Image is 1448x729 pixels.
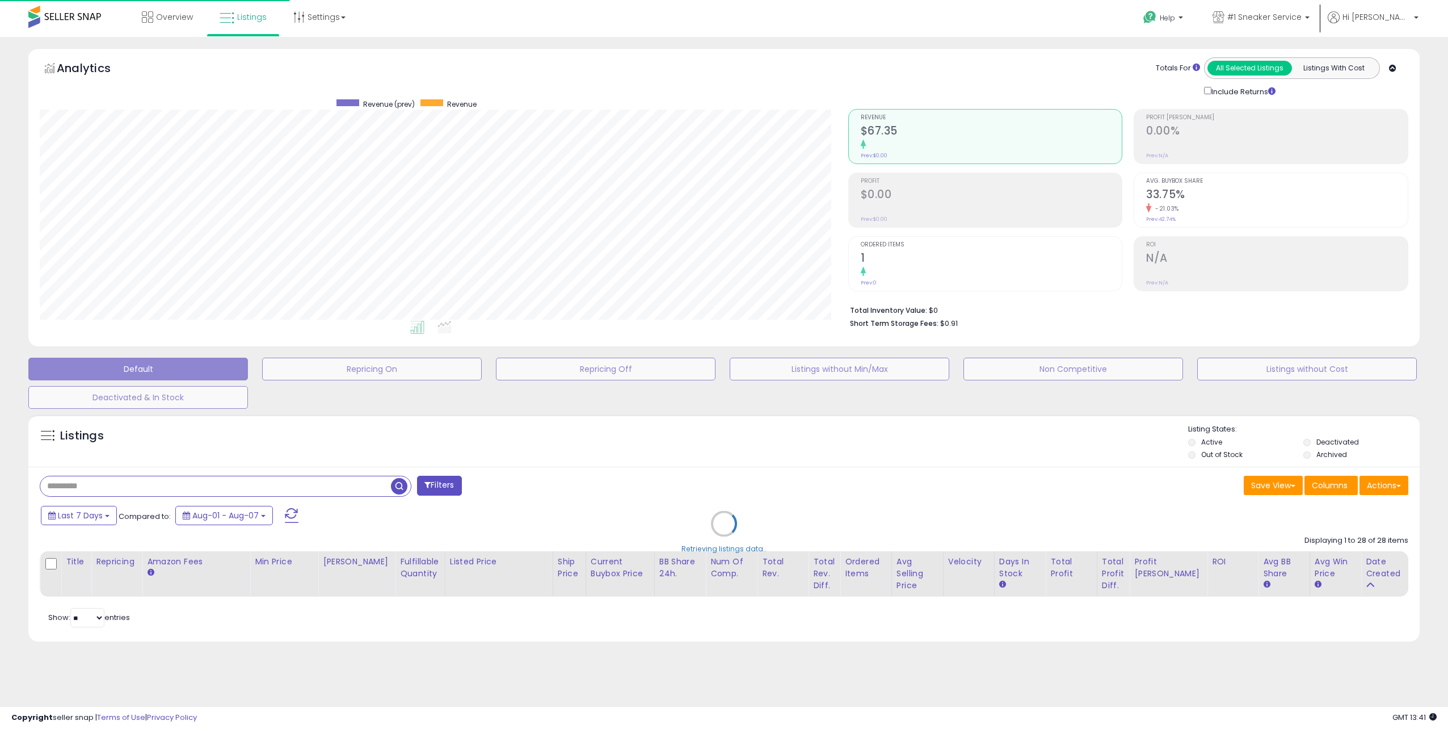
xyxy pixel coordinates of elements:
[363,99,415,109] span: Revenue (prev)
[11,153,216,212] div: Recent messageProfile image for KeirthYou can change the title of the preset, for instance. AI+wi...
[16,308,211,341] div: Listing Table Metrics Glossary (Column Names)
[23,313,190,337] div: Listing Table Metrics Glossary (Column Names)
[1146,115,1408,121] span: Profit [PERSON_NAME]
[11,218,216,249] div: Send us a message
[50,180,474,189] span: You can change the title of the preset, for instance. AI+win bb 12 hrs AI+win bb 24 hrs AI+win bb...
[121,18,144,41] img: Profile image for PJ
[16,260,211,283] button: Search for help
[1196,85,1289,98] div: Include Returns
[861,279,877,286] small: Prev: 0
[1134,2,1194,37] a: Help
[165,18,187,41] img: Profile image for Adam
[23,119,204,139] p: How can we help?
[496,358,715,380] button: Repricing Off
[12,170,215,212] div: Profile image for KeirthYou can change the title of the preset, for instance. AI+win bb 12 hrs AI...
[1207,61,1292,76] button: All Selected Listings
[1151,204,1179,213] small: -21.03%
[1146,152,1168,159] small: Prev: N/A
[861,242,1122,248] span: Ordered Items
[1160,13,1175,23] span: Help
[861,115,1122,121] span: Revenue
[861,124,1122,140] h2: $67.35
[1146,188,1408,203] h2: 33.75%
[447,99,477,109] span: Revenue
[76,191,108,203] div: • [DATE]
[681,543,767,554] div: Retrieving listings data..
[16,341,211,362] div: Yo-Yo Repricing Rule
[25,383,50,391] span: Home
[23,228,190,240] div: Send us a message
[50,191,74,203] div: Keirth
[1146,216,1176,223] small: Prev: 42.74%
[23,292,190,304] div: The Reduced Profit Range (RPR)
[850,303,1400,316] li: $0
[180,383,198,391] span: Help
[1227,11,1302,23] span: #1 Sneaker Service
[1328,11,1418,37] a: Hi [PERSON_NAME]
[23,162,204,174] div: Recent message
[963,358,1183,380] button: Non Competitive
[23,22,82,40] img: logo
[1146,252,1408,267] h2: N/A
[940,318,958,329] span: $0.91
[23,81,204,119] p: Hi [PERSON_NAME] 👋
[1197,358,1417,380] button: Listings without Cost
[237,11,267,23] span: Listings
[94,383,133,391] span: Messages
[861,188,1122,203] h2: $0.00
[1342,11,1411,23] span: Hi [PERSON_NAME]
[861,216,887,223] small: Prev: $0.00
[1146,242,1408,248] span: ROI
[262,358,482,380] button: Repricing On
[861,178,1122,185] span: Profit
[28,358,248,380] button: Default
[156,11,193,23] span: Overview
[1291,61,1376,76] button: Listings With Cost
[861,252,1122,267] h2: 1
[143,18,166,41] img: Profile image for Keirth
[1156,63,1200,74] div: Totals For
[23,266,92,278] span: Search for help
[1143,10,1157,24] i: Get Help
[75,354,151,400] button: Messages
[195,18,216,39] div: Close
[850,319,938,328] b: Short Term Storage Fees:
[861,152,887,159] small: Prev: $0.00
[23,346,190,358] div: Yo-Yo Repricing Rule
[1146,178,1408,185] span: Avg. Buybox Share
[57,60,133,79] h5: Analytics
[28,386,248,409] button: Deactivated & In Stock
[16,287,211,308] div: The Reduced Profit Range (RPR)
[1146,279,1168,286] small: Prev: N/A
[850,305,927,315] b: Total Inventory Value:
[1146,124,1408,140] h2: 0.00%
[730,358,949,380] button: Listings without Min/Max
[151,354,227,400] button: Help
[23,179,46,202] img: Profile image for Keirth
